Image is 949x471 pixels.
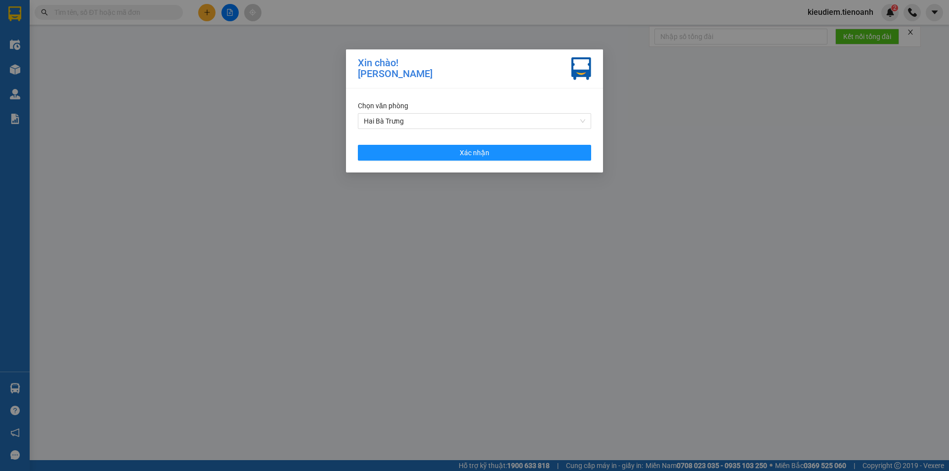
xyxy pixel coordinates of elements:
div: Chọn văn phòng [358,100,591,111]
button: Xác nhận [358,145,591,161]
img: vxr-icon [571,57,591,80]
span: Hai Bà Trưng [364,114,585,128]
span: Xác nhận [460,147,489,158]
div: Xin chào! [PERSON_NAME] [358,57,432,80]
